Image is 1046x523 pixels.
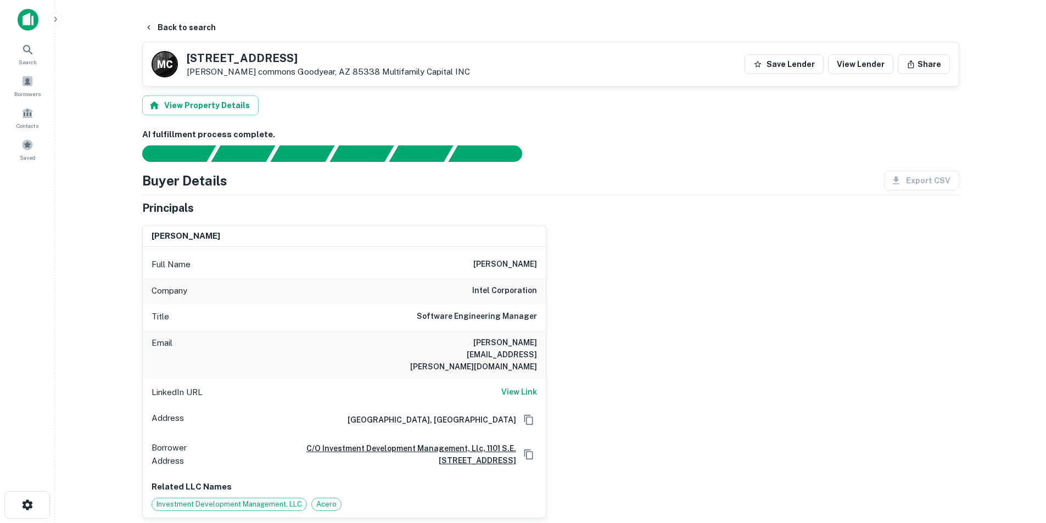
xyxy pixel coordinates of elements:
[14,89,41,98] span: Borrowers
[152,412,184,428] p: Address
[152,51,178,77] a: M C
[521,446,537,463] button: Copy Address
[224,442,516,466] a: c/o investment development management, llc, 1101 s.e. [STREET_ADDRESS]
[3,134,52,164] a: Saved
[187,67,470,77] p: [PERSON_NAME] commons Goodyear, AZ 85338
[745,54,824,74] button: Save Lender
[473,258,537,271] h6: [PERSON_NAME]
[270,145,334,162] div: Documents found, AI parsing details...
[152,258,191,271] p: Full Name
[3,71,52,100] a: Borrowers
[329,145,394,162] div: Principals found, AI now looking for contact information...
[211,145,275,162] div: Your request is received and processing...
[152,336,172,373] p: Email
[339,414,516,426] h6: [GEOGRAPHIC_DATA], [GEOGRAPHIC_DATA]
[389,145,453,162] div: Principals found, still searching for contact information. This may take time...
[501,386,537,399] a: View Link
[152,386,203,399] p: LinkedIn URL
[152,284,187,297] p: Company
[152,230,220,243] h6: [PERSON_NAME]
[501,386,537,398] h6: View Link
[828,54,893,74] a: View Lender
[129,145,211,162] div: Sending borrower request to AI...
[19,58,37,66] span: Search
[3,103,52,132] a: Contacts
[18,9,38,31] img: capitalize-icon.png
[417,310,537,323] h6: Software Engineering Manager
[521,412,537,428] button: Copy Address
[405,336,537,373] h6: [PERSON_NAME][EMAIL_ADDRESS][PERSON_NAME][DOMAIN_NAME]
[898,54,950,74] button: Share
[187,53,470,64] h5: [STREET_ADDRESS]
[140,18,220,37] button: Back to search
[152,480,537,493] p: Related LLC Names
[312,499,341,510] span: Acero
[152,499,306,510] span: Investment Development Management, LLC
[152,441,220,467] p: Borrower Address
[142,95,259,115] button: View Property Details
[382,67,470,76] a: Multifamily Capital INC
[20,153,36,162] span: Saved
[16,121,38,130] span: Contacts
[3,39,52,69] a: Search
[142,171,227,190] h4: Buyer Details
[142,128,959,141] h6: AI fulfillment process complete.
[472,284,537,297] h6: intel corporation
[157,57,172,72] p: M C
[449,145,535,162] div: AI fulfillment process complete.
[152,310,169,323] p: Title
[991,435,1046,488] iframe: Chat Widget
[142,200,194,216] h5: Principals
